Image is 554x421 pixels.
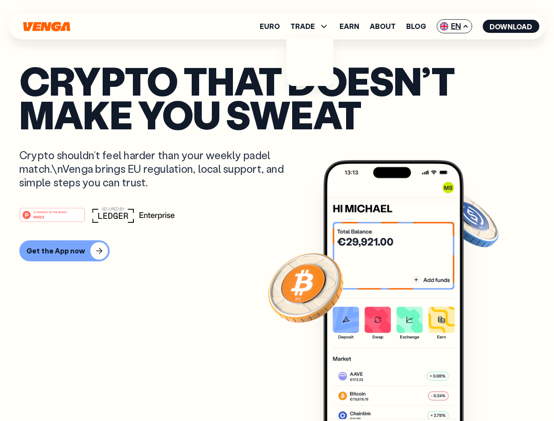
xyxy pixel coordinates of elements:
img: Bitcoin [266,248,345,327]
a: Earn [340,23,359,30]
span: TRADE [290,23,315,30]
img: flag-uk [440,22,448,31]
p: Crypto that doesn’t make you sweat [19,64,535,131]
svg: Home [22,21,71,32]
a: Get the App now [19,240,535,261]
a: Euro [260,23,280,30]
a: About [370,23,396,30]
p: Crypto shouldn’t feel harder than your weekly padel match.\nVenga brings EU regulation, local sup... [19,148,297,189]
span: TRADE [290,21,329,32]
tspan: Web3 [33,214,44,219]
a: #1 PRODUCT OF THE MONTHWeb3 [19,213,85,224]
img: USDC coin [437,189,500,252]
div: Get the App now [26,246,85,255]
tspan: #1 PRODUCT OF THE MONTH [33,210,67,213]
button: Download [483,20,539,33]
button: Get the App now [19,240,110,261]
a: Blog [406,23,426,30]
span: EN [436,19,472,33]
